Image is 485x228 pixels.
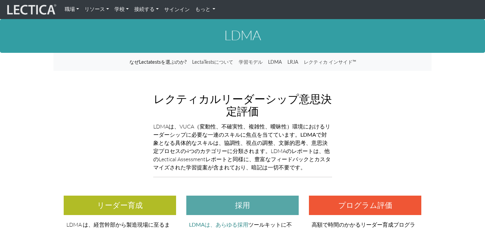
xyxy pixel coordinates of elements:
font: 具体 [175,139,186,146]
font: 的 [186,139,191,146]
font: 学校 [114,6,125,12]
a: サインイン [161,3,192,16]
font: LRJA [287,59,298,65]
font: リソース [84,6,105,12]
a: なぜLectatestsを選ぶのか? [127,56,189,69]
a: リソース [82,3,112,16]
a: LRJA [285,56,301,69]
a: 学校 [112,3,131,16]
font: サインイン [164,6,190,12]
font: なスキルは、協調性、視点の調整、文脈的思考、意思決定プロセスの4つのカテゴリーに分類されます。LDMAのレポートは、他のLectical Assessmentレポートと同様に、豊富なフィードバッ... [153,139,331,171]
font: 採用 [235,200,250,210]
a: 職場 [62,3,82,16]
a: レクティカ インサイド™ [301,56,359,69]
a: LDMA [265,56,285,69]
font: リーダー育成 [97,200,143,210]
font: で [316,131,322,138]
font: もっと [195,6,210,12]
font: LDMA [224,27,261,43]
font: レクティカルリーダーシップ意思決定評価 [154,92,332,117]
font: 対象 [153,131,327,146]
font: なぜLectatestsを選ぶのか? [129,59,187,65]
font: LectaTestsについて [192,59,233,65]
img: レクティカライブ [5,3,57,16]
font: 学習モデル [239,59,263,65]
a: 接続する [131,3,161,16]
font: プログラム評価 [338,200,392,210]
font: と [159,139,164,146]
a: LectaTestsについて [189,56,236,69]
font: 職場 [65,6,75,12]
font: 接続する [134,6,155,12]
a: もっと [192,3,218,16]
font: LDMA [268,59,282,65]
font: なる [164,139,175,146]
a: LDMAは、あらゆる採用 [189,221,248,228]
a: 学習モデル [236,56,265,69]
font: LDMAは、VUCA（変動性、不確実性、複雑性、曖昧性）環境におけるリーダーシップに必要な一連のスキルに焦点を当てています [153,123,330,138]
font: 。LDMA [295,131,316,138]
font: レクティカ インサイド™ [304,59,356,65]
